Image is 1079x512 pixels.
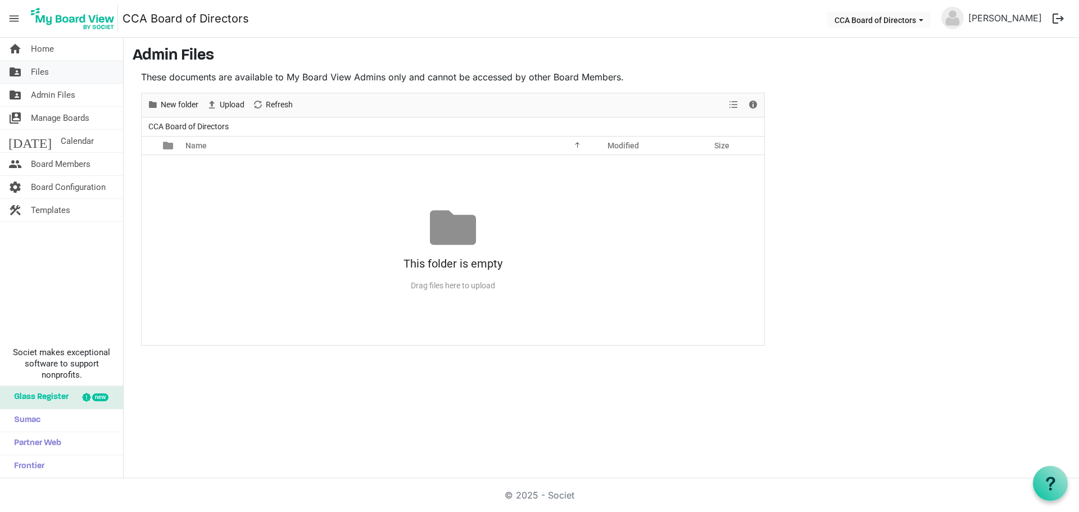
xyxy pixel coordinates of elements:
[8,455,44,478] span: Frontier
[92,393,108,401] div: new
[746,98,761,112] button: Details
[248,93,297,117] div: Refresh
[743,93,763,117] div: Details
[31,176,106,198] span: Board Configuration
[61,130,94,152] span: Calendar
[160,98,200,112] span: New folder
[827,12,931,28] button: CCA Board of Directors dropdownbutton
[727,98,740,112] button: View dropdownbutton
[8,409,40,432] span: Sumac
[28,4,118,33] img: My Board View Logo
[607,141,639,150] span: Modified
[8,432,61,455] span: Partner Web
[31,107,89,129] span: Manage Boards
[265,98,294,112] span: Refresh
[142,277,764,295] div: Drag files here to upload
[3,8,25,29] span: menu
[31,38,54,60] span: Home
[941,7,964,29] img: no-profile-picture.svg
[146,120,231,134] span: CCA Board of Directors
[31,61,49,83] span: Files
[219,98,246,112] span: Upload
[1046,7,1070,30] button: logout
[8,84,22,106] span: folder_shared
[8,153,22,175] span: people
[8,107,22,129] span: switch_account
[8,386,69,409] span: Glass Register
[141,70,765,84] p: These documents are available to My Board View Admins only and cannot be accessed by other Board ...
[31,84,75,106] span: Admin Files
[142,251,764,277] div: This folder is empty
[5,347,118,380] span: Societ makes exceptional software to support nonprofits.
[505,490,574,501] a: © 2025 - Societ
[185,141,207,150] span: Name
[146,98,201,112] button: New folder
[123,7,249,30] a: CCA Board of Directors
[8,199,22,221] span: construction
[202,93,248,117] div: Upload
[251,98,295,112] button: Refresh
[8,176,22,198] span: settings
[964,7,1046,29] a: [PERSON_NAME]
[8,61,22,83] span: folder_shared
[714,141,729,150] span: Size
[8,130,52,152] span: [DATE]
[31,199,70,221] span: Templates
[28,4,123,33] a: My Board View Logo
[205,98,247,112] button: Upload
[31,153,90,175] span: Board Members
[8,38,22,60] span: home
[143,93,202,117] div: New folder
[724,93,743,117] div: View
[133,47,1070,66] h3: Admin Files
